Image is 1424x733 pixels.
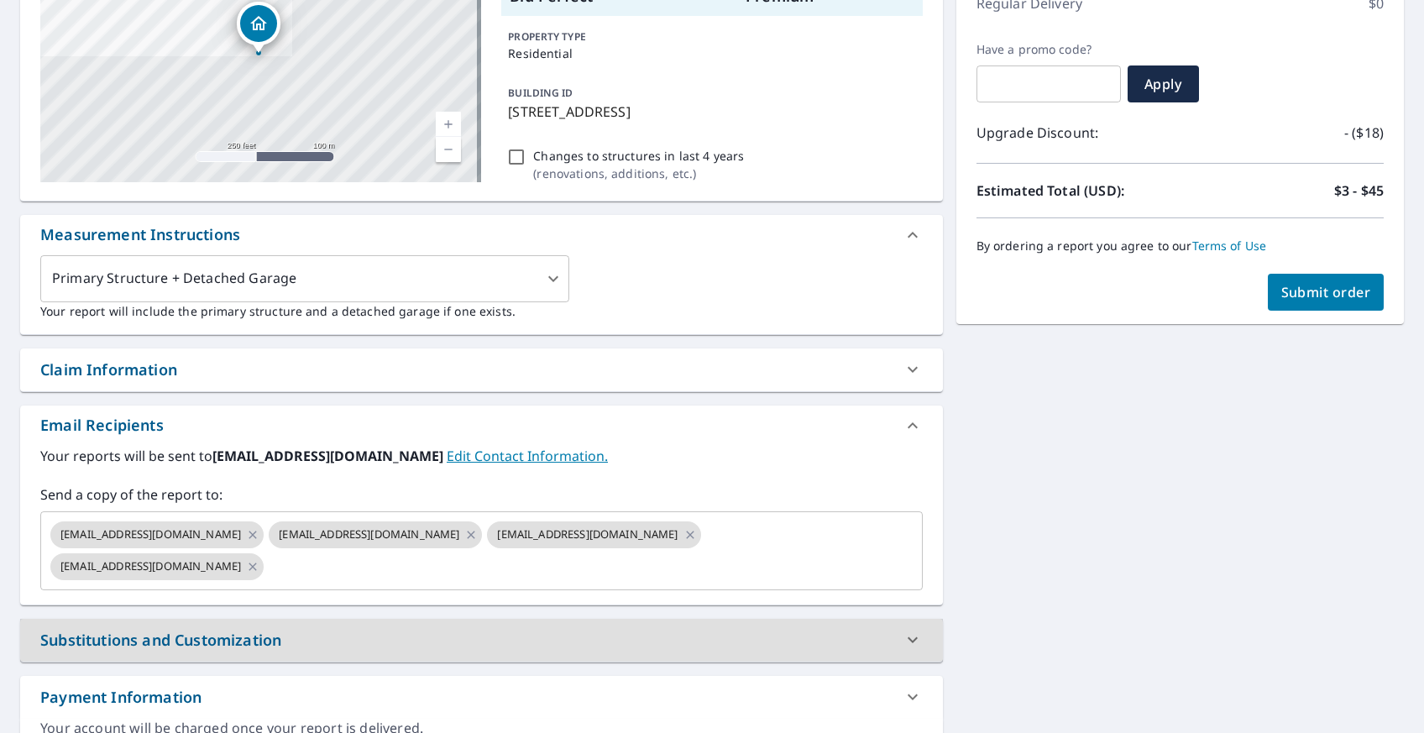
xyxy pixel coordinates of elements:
div: [EMAIL_ADDRESS][DOMAIN_NAME] [487,521,700,548]
div: Claim Information [20,348,943,391]
a: EditContactInfo [447,447,608,465]
span: [EMAIL_ADDRESS][DOMAIN_NAME] [269,526,469,542]
div: Payment Information [20,676,943,719]
a: Current Level 17, Zoom In [436,112,461,137]
p: - ($18) [1344,123,1384,143]
div: [EMAIL_ADDRESS][DOMAIN_NAME] [50,521,264,548]
span: [EMAIL_ADDRESS][DOMAIN_NAME] [50,558,251,574]
p: $3 - $45 [1334,181,1384,201]
p: [STREET_ADDRESS] [508,102,915,122]
p: By ordering a report you agree to our [976,238,1384,254]
div: Dropped pin, building 1, Residential property, 8991 SW 82nd St Miami, FL 33173 [237,2,280,54]
div: [EMAIL_ADDRESS][DOMAIN_NAME] [50,553,264,580]
button: Apply [1128,65,1199,102]
div: Email Recipients [40,414,164,437]
span: Submit order [1281,283,1371,301]
div: Payment Information [40,686,202,709]
div: Email Recipients [20,406,943,446]
label: Have a promo code? [976,42,1121,57]
span: [EMAIL_ADDRESS][DOMAIN_NAME] [50,526,251,542]
p: Your report will include the primary structure and a detached garage if one exists. [40,302,923,320]
div: Primary Structure + Detached Garage [40,255,569,302]
p: ( renovations, additions, etc. ) [533,165,744,182]
div: [EMAIL_ADDRESS][DOMAIN_NAME] [269,521,482,548]
p: PROPERTY TYPE [508,29,915,45]
p: Residential [508,45,915,62]
a: Current Level 17, Zoom Out [436,137,461,162]
label: Send a copy of the report to: [40,484,923,505]
a: Terms of Use [1192,238,1267,254]
label: Your reports will be sent to [40,446,923,466]
span: Apply [1141,75,1186,93]
span: [EMAIL_ADDRESS][DOMAIN_NAME] [487,526,688,542]
button: Submit order [1268,274,1385,311]
div: Measurement Instructions [40,223,240,246]
p: BUILDING ID [508,86,573,100]
p: Upgrade Discount: [976,123,1181,143]
b: [EMAIL_ADDRESS][DOMAIN_NAME] [212,447,447,465]
div: Substitutions and Customization [20,619,943,662]
p: Estimated Total (USD): [976,181,1181,201]
p: Changes to structures in last 4 years [533,147,744,165]
div: Measurement Instructions [20,215,943,255]
div: Claim Information [40,359,177,381]
div: Substitutions and Customization [40,629,281,652]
